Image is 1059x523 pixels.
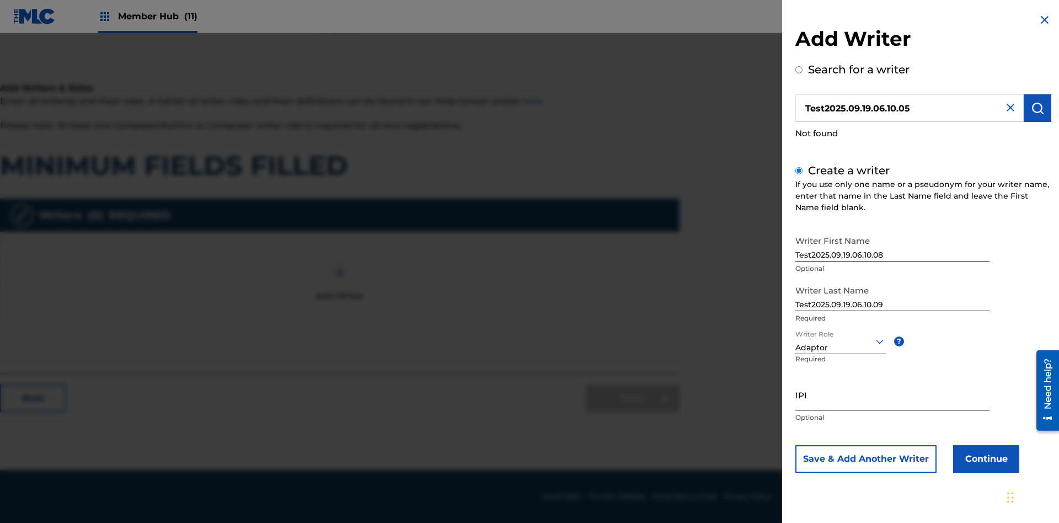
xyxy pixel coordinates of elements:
[795,179,1051,214] div: If you use only one name or a pseudonym for your writer name, enter that name in the Last Name fi...
[184,11,197,22] span: (11)
[795,264,990,274] p: Optional
[795,313,990,323] p: Required
[795,413,990,423] p: Optional
[1007,481,1014,514] div: Drag
[808,63,910,76] label: Search for a writer
[13,8,56,24] img: MLC Logo
[894,337,904,346] span: ?
[795,354,841,379] p: Required
[118,10,197,23] span: Member Hub
[953,445,1019,473] button: Continue
[1028,346,1059,436] iframe: Resource Center
[795,94,1024,122] input: Search writer's name or IPI Number
[795,445,937,473] button: Save & Add Another Writer
[808,164,890,177] label: Create a writer
[1031,102,1044,115] img: Search Works
[98,10,111,23] img: Top Rightsholders
[1004,470,1059,523] iframe: Chat Widget
[795,26,1051,55] h2: Add Writer
[1004,101,1017,114] img: close
[795,122,1051,146] div: Not found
